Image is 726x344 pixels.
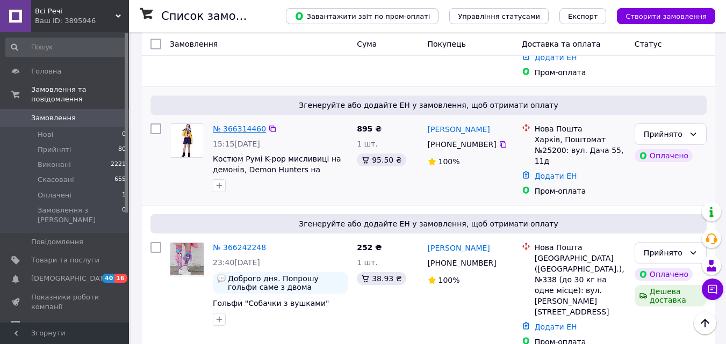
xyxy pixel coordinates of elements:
a: [PERSON_NAME] [428,124,490,135]
span: Виконані [38,160,71,170]
span: 80 [118,145,126,155]
span: Повідомлення [31,237,83,247]
a: Додати ЕН [535,172,577,180]
span: Експорт [568,12,598,20]
span: Створити замовлення [626,12,707,20]
div: Оплачено [635,268,693,281]
div: Пром-оплата [535,67,626,78]
a: Фото товару [170,242,204,276]
span: Показники роботи компанії [31,292,99,312]
span: Замовлення з [PERSON_NAME] [38,206,122,225]
div: Дешева доставка [635,285,707,306]
span: Статус [635,40,662,48]
span: 100% [439,276,460,284]
img: Фото товару [170,124,204,157]
div: Пром-оплата [535,186,626,196]
a: № 366314460 [213,125,266,133]
h1: Список замовлень [161,10,270,23]
a: [PERSON_NAME] [428,243,490,253]
span: Згенеруйте або додайте ЕН у замовлення, щоб отримати оплату [155,218,702,229]
span: Покупець [428,40,466,48]
div: 38.93 ₴ [357,272,406,285]
button: Створити замовлення [617,8,715,24]
a: Фото товару [170,123,204,158]
a: № 366242248 [213,243,266,252]
span: Відгуки [31,320,59,330]
span: 0 [122,130,126,140]
a: Створити замовлення [606,11,715,20]
span: 2221 [111,160,126,170]
a: Додати ЕН [535,53,577,62]
span: Доставка та оплата [522,40,601,48]
button: Управління статусами [449,8,549,24]
div: Прийнято [644,247,685,259]
img: :speech_balloon: [217,274,226,283]
div: Оплачено [635,149,693,162]
span: Замовлення [170,40,218,48]
div: Ваш ID: 3895946 [35,16,129,26]
span: Замовлення [31,113,76,123]
span: 0 [122,206,126,225]
input: Пошук [5,38,127,57]
span: 655 [114,175,126,185]
span: Завантажити звіт по пром-оплаті [294,11,430,21]
button: Наверх [694,312,716,334]
span: 15:15[DATE] [213,140,260,148]
div: 95.50 ₴ [357,153,406,166]
a: Додати ЕН [535,323,577,331]
span: 1 [122,191,126,200]
span: Товари та послуги [31,255,99,265]
span: Управління статусами [458,12,540,20]
a: Гольфи "Собачки з вушками" [213,299,329,308]
span: [DEMOGRAPHIC_DATA] [31,274,111,283]
span: Згенеруйте або додайте ЕН у замовлення, щоб отримати оплату [155,100,702,111]
div: [PHONE_NUMBER] [426,137,499,152]
span: 16 [114,274,127,283]
span: 252 ₴ [357,243,382,252]
button: Експорт [559,8,607,24]
span: Скасовані [38,175,74,185]
div: Нова Пошта [535,123,626,134]
span: Доброго дня. Попрошу гольфи саме з двома різнокольоровими собачками, як на першій фотографії. [228,274,344,291]
span: 23:40[DATE] [213,258,260,267]
span: 1 шт. [357,258,378,267]
span: Головна [31,67,61,76]
span: 1 шт. [357,140,378,148]
span: Всі Речі [35,6,116,16]
button: Чат з покупцем [702,279,723,300]
a: Костюм Румі K-pop мисливиці на демонів, Demon Hunters на Хелловін, [DATE] [213,155,341,185]
div: Нова Пошта [535,242,626,253]
span: 40 [102,274,114,283]
span: 895 ₴ [357,125,382,133]
span: 100% [439,157,460,166]
span: Нові [38,130,53,140]
div: [GEOGRAPHIC_DATA] ([GEOGRAPHIC_DATA].), №338 (до 30 кг на одне місце): вул. [PERSON_NAME][STREET_... [535,253,626,317]
span: Замовлення та повідомлення [31,85,129,104]
span: Прийняті [38,145,71,155]
div: Прийнято [644,128,685,140]
span: Cума [357,40,377,48]
div: Харків, Поштомат №25200: вул. Дача 55, 11д [535,134,626,166]
div: [PHONE_NUMBER] [426,255,499,270]
button: Завантажити звіт по пром-оплаті [286,8,439,24]
span: Оплачені [38,191,71,200]
img: Фото товару [170,243,204,275]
